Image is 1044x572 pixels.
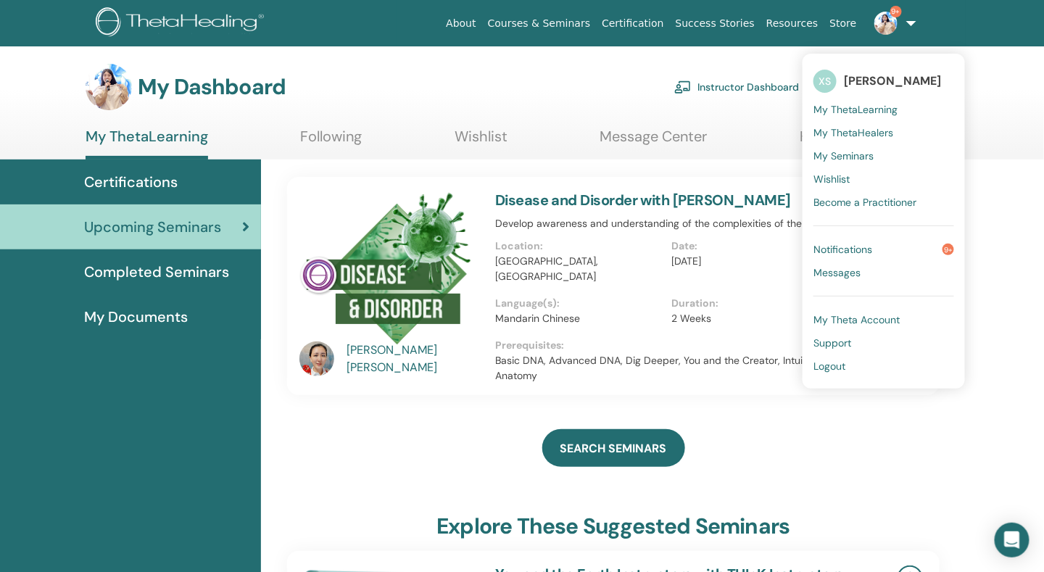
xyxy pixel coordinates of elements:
span: My Documents [84,306,188,328]
img: default.jpg [874,12,898,35]
h3: My Dashboard [138,74,286,100]
span: 9+ [890,6,902,17]
h3: explore these suggested seminars [436,513,790,539]
a: Message Center [600,128,708,156]
span: Logout [813,360,845,373]
p: Mandarin Chinese [495,311,663,326]
p: Prerequisites : [495,338,848,353]
p: Language(s) : [495,296,663,311]
a: Support [813,331,954,355]
a: Following [301,128,362,156]
a: About [440,10,481,37]
img: Disease and Disorder [299,191,473,346]
img: logo.png [96,7,269,40]
img: chalkboard-teacher.svg [674,80,692,94]
a: My ThetaHealers [813,121,954,144]
a: [PERSON_NAME] [PERSON_NAME] [347,341,481,376]
a: Become a Practitioner [813,191,954,214]
span: XS [813,70,837,93]
span: 9+ [942,244,954,255]
span: Support [813,336,851,349]
a: Wishlist [813,167,954,191]
p: Location : [495,239,663,254]
a: Courses & Seminars [482,10,597,37]
span: My Theta Account [813,313,900,326]
span: Certifications [84,171,178,193]
p: Basic DNA, Advanced DNA, Dig Deeper, You and the Creator, Intuitive Anatomy [495,353,848,384]
a: Store [824,10,863,37]
p: [GEOGRAPHIC_DATA], [GEOGRAPHIC_DATA] [495,254,663,284]
a: Logout [813,355,954,378]
a: Messages [813,261,954,284]
a: XS[PERSON_NAME] [813,65,954,98]
p: [DATE] [671,254,839,269]
a: SEARCH SEMINARS [542,429,685,467]
a: My ThetaLearning [813,98,954,121]
span: Completed Seminars [84,261,229,283]
a: Resources [761,10,824,37]
ul: 9+ [803,54,965,389]
img: default.jpg [299,341,334,376]
a: Wishlist [455,128,507,156]
span: My ThetaLearning [813,103,898,116]
p: Develop awareness and understanding of the complexities of the body... [495,216,848,231]
p: 2 Weeks [671,311,839,326]
a: Help & Resources [800,128,916,156]
a: My ThetaLearning [86,128,208,159]
span: My ThetaHealers [813,126,893,139]
span: Messages [813,266,861,279]
span: Upcoming Seminars [84,216,221,238]
img: default.jpg [86,64,132,110]
a: Disease and Disorder with [PERSON_NAME] [495,191,791,210]
a: Success Stories [670,10,761,37]
span: Wishlist [813,173,850,186]
span: [PERSON_NAME] [844,73,941,88]
span: Notifications [813,243,872,256]
a: My Theta Account [813,308,954,331]
span: My Seminars [813,149,874,162]
p: Date : [671,239,839,254]
span: SEARCH SEMINARS [560,441,667,456]
a: Certification [596,10,669,37]
span: Become a Practitioner [813,196,916,209]
a: Instructor Dashboard [674,71,799,103]
a: Notifications9+ [813,238,954,261]
p: Duration : [671,296,839,311]
div: Open Intercom Messenger [995,523,1029,558]
a: My Seminars [813,144,954,167]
